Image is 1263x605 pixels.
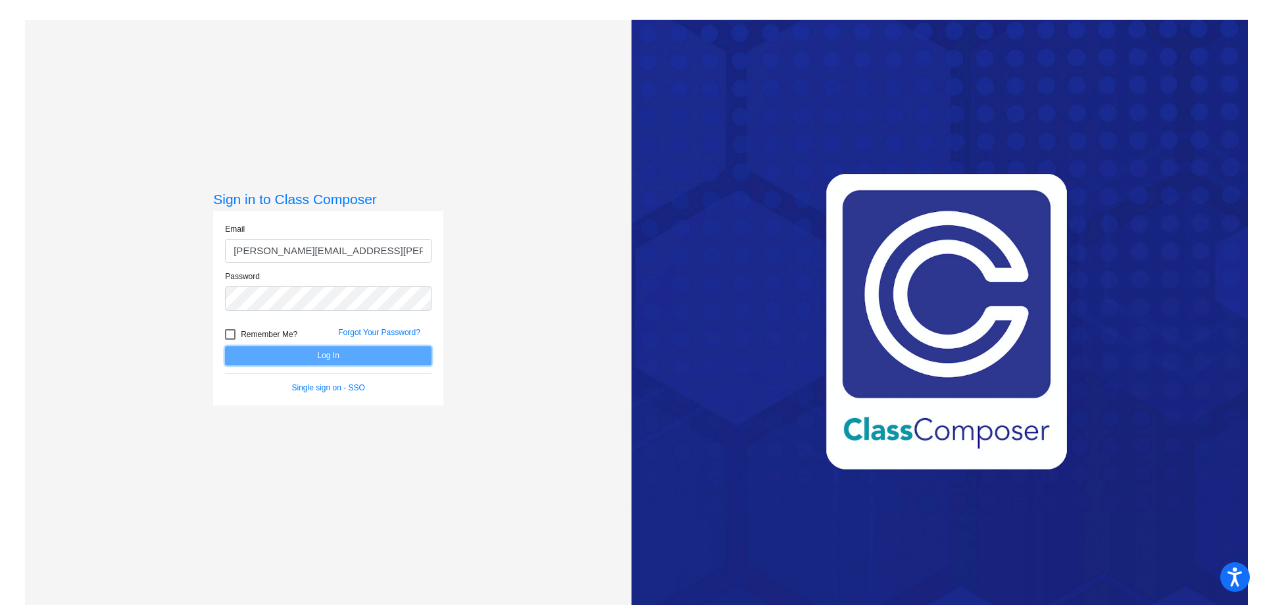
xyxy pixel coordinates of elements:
label: Email [225,223,245,235]
h3: Sign in to Class Composer [213,191,443,207]
a: Forgot Your Password? [338,328,420,337]
label: Password [225,271,260,282]
a: Single sign on - SSO [292,383,365,392]
button: Log In [225,346,432,365]
span: Remember Me? [241,327,297,342]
